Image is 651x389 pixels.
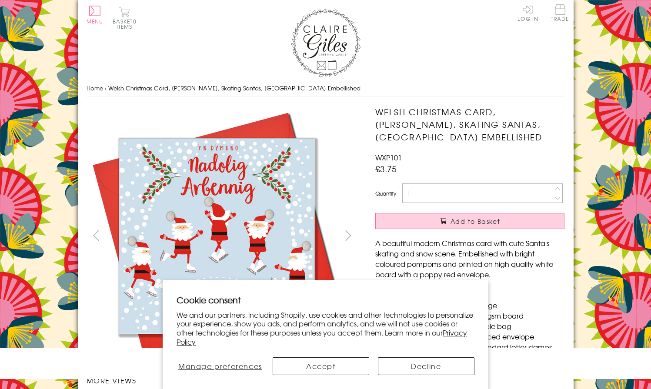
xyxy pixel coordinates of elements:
span: › [105,84,107,92]
span: Add to Basket [451,217,500,226]
button: Manage preferences [177,357,264,375]
button: Basket0 items [113,7,137,29]
a: Log In [517,4,538,21]
button: Menu [87,6,103,24]
button: prev [87,226,106,245]
button: Add to Basket [375,213,564,229]
a: Trade [551,4,569,23]
span: Manage preferences [178,361,262,371]
span: Welsh Christmas Card, [PERSON_NAME], Skating Santas, [GEOGRAPHIC_DATA] Embellished [108,84,361,92]
span: 0 items [117,17,137,30]
button: next [338,226,358,245]
nav: breadcrumbs [87,80,565,97]
h3: More views [87,375,358,386]
p: We and our partners, including Shopify, use cookies and other technologies to personalize your ex... [177,310,474,346]
p: A beautiful modern Christmas card with cute Santa's skating and snow scene. Embellished with brig... [375,238,564,279]
a: Home [87,84,103,92]
h2: Cookie consent [177,294,474,306]
button: Decline [378,357,474,375]
span: Trade [551,4,569,21]
button: Accept [273,357,369,375]
img: Welsh Christmas Card, Nadolig Llawen, Skating Santas, Pompom Embellished [358,106,619,314]
img: Claire Giles Greetings Cards [291,9,361,77]
h1: Welsh Christmas Card, [PERSON_NAME], Skating Santas, [GEOGRAPHIC_DATA] Embellished [375,106,564,143]
span: WXP101 [375,152,402,163]
span: Menu [87,17,103,25]
label: Quantity [375,190,396,197]
img: Welsh Christmas Card, Nadolig Llawen, Skating Santas, Pompom Embellished [86,106,347,366]
span: £3.75 [375,163,397,175]
a: Privacy Policy [177,327,467,347]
